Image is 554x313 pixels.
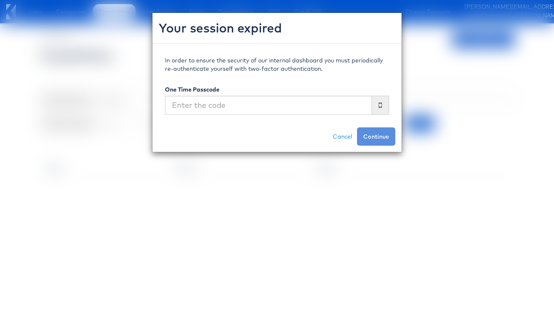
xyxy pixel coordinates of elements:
[159,19,395,37] h2: Your session expired
[165,56,389,73] p: In order to ensure the security of our internal dashboard you must periodically re-authenticate y...
[165,96,372,115] input: Enter the code
[328,127,357,146] a: Cancel
[165,85,220,94] label: One Time Passcode
[357,127,395,146] button: Continue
